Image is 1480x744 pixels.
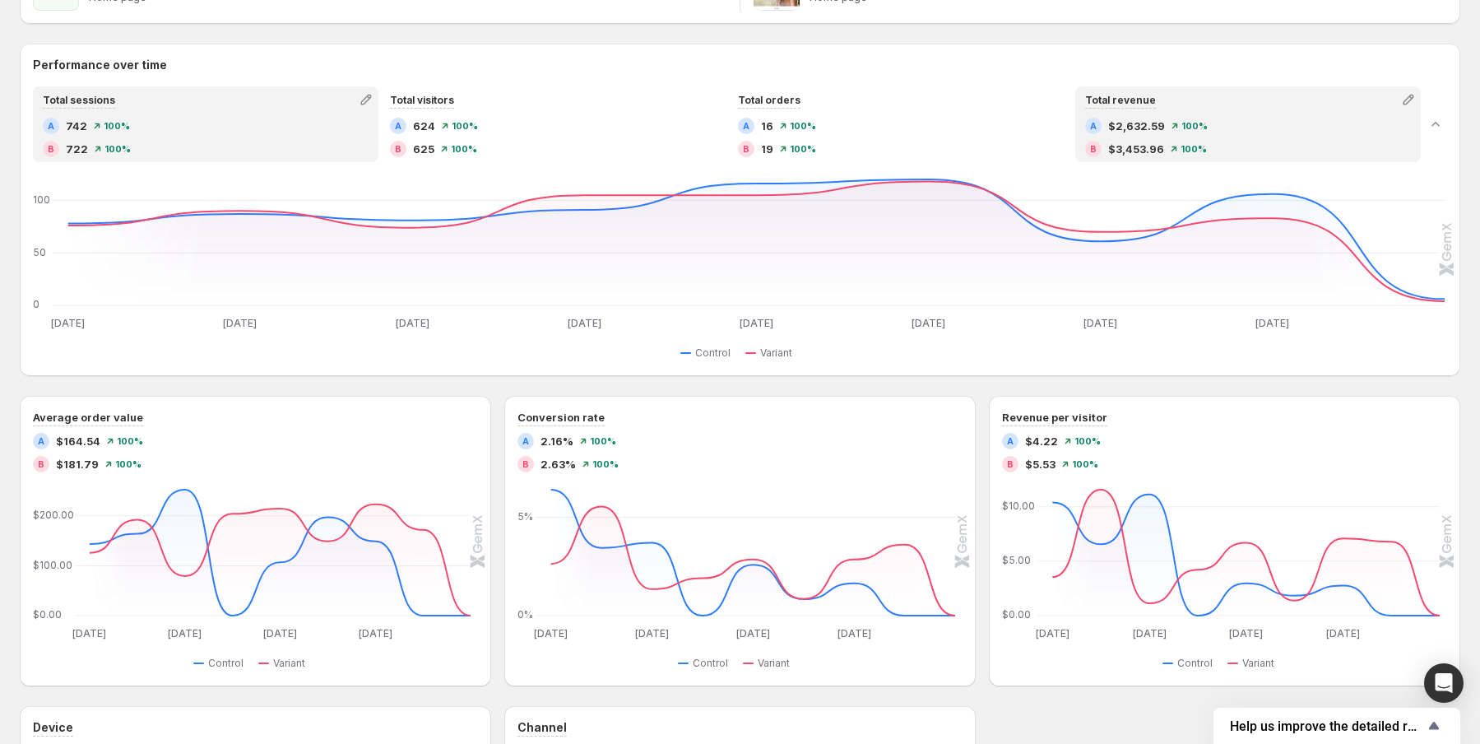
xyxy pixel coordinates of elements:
h3: Device [33,719,73,736]
h2: A [743,121,749,131]
text: [DATE] [740,317,773,329]
span: 100 % [1181,121,1208,131]
button: Control [193,653,250,673]
h2: A [522,436,529,446]
text: $5.00 [1002,554,1031,566]
span: 742 [66,118,87,134]
h2: B [48,144,54,154]
text: [DATE] [736,627,770,639]
text: 100 [33,193,50,206]
text: [DATE] [359,627,392,639]
h2: B [743,144,749,154]
span: 2.16% [541,433,573,449]
button: Show survey - Help us improve the detailed report for A/B campaigns [1230,716,1444,736]
text: $10.00 [1002,500,1035,512]
span: Total orders [738,94,800,106]
span: Variant [273,657,305,670]
span: $164.54 [56,433,100,449]
text: 5% [517,510,533,523]
text: [DATE] [72,627,106,639]
button: Collapse chart [1424,113,1447,136]
span: 100 % [790,144,816,154]
span: 100 % [590,436,616,446]
h3: Average order value [33,409,143,425]
text: [DATE] [534,627,568,639]
h2: A [48,121,54,131]
button: Control [1162,653,1219,673]
button: Variant [1227,653,1281,673]
h2: B [38,459,44,469]
text: 0 [33,298,39,310]
span: $181.79 [56,456,99,472]
span: $4.22 [1025,433,1058,449]
h2: Performance over time [33,57,1447,73]
span: 100 % [117,436,143,446]
span: 100 % [1074,436,1101,446]
span: Control [695,346,731,360]
span: 100 % [592,459,619,469]
text: [DATE] [396,317,429,329]
span: 722 [66,141,88,157]
text: [DATE] [635,627,669,639]
span: 100 % [452,121,478,131]
text: $0.00 [1002,608,1031,621]
button: Variant [743,653,796,673]
text: [DATE] [1326,627,1360,639]
span: Control [693,657,728,670]
span: 625 [413,141,434,157]
text: [DATE] [1229,627,1263,639]
h3: Channel [517,719,567,736]
span: 100 % [104,144,131,154]
h3: Revenue per visitor [1002,409,1107,425]
text: [DATE] [837,627,871,639]
span: 100 % [451,144,477,154]
h2: B [1007,459,1014,469]
text: 0% [517,608,533,621]
span: $3,453.96 [1108,141,1164,157]
text: $0.00 [33,608,62,621]
text: [DATE] [223,317,257,329]
text: $200.00 [33,509,74,521]
span: Total visitors [390,94,454,106]
text: [DATE] [1133,627,1167,639]
span: 100 % [790,121,816,131]
span: 19 [761,141,773,157]
text: [DATE] [168,627,202,639]
span: Help us improve the detailed report for A/B campaigns [1230,718,1424,734]
text: [DATE] [568,317,601,329]
h2: A [1007,436,1014,446]
text: [DATE] [1083,317,1117,329]
text: [DATE] [263,627,297,639]
button: Variant [258,653,312,673]
span: Variant [760,346,792,360]
span: 100 % [104,121,130,131]
span: 100 % [1181,144,1207,154]
span: Variant [758,657,790,670]
span: Variant [1242,657,1274,670]
span: 100 % [1072,459,1098,469]
span: 624 [413,118,435,134]
h3: Conversion rate [517,409,605,425]
text: [DATE] [912,317,945,329]
span: Control [1177,657,1213,670]
button: Control [678,653,735,673]
text: [DATE] [1255,317,1289,329]
button: Variant [745,343,799,363]
h2: A [38,436,44,446]
button: Control [680,343,737,363]
span: Control [208,657,244,670]
div: Open Intercom Messenger [1424,663,1464,703]
text: 50 [33,246,46,258]
span: 16 [761,118,773,134]
span: $2,632.59 [1108,118,1165,134]
text: [DATE] [51,317,85,329]
span: 2.63% [541,456,576,472]
h2: B [1090,144,1097,154]
h2: B [395,144,401,154]
h2: B [522,459,529,469]
text: $100.00 [33,559,72,571]
h2: A [1090,121,1097,131]
span: Total sessions [43,94,115,106]
span: 100 % [115,459,142,469]
text: [DATE] [1036,627,1069,639]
